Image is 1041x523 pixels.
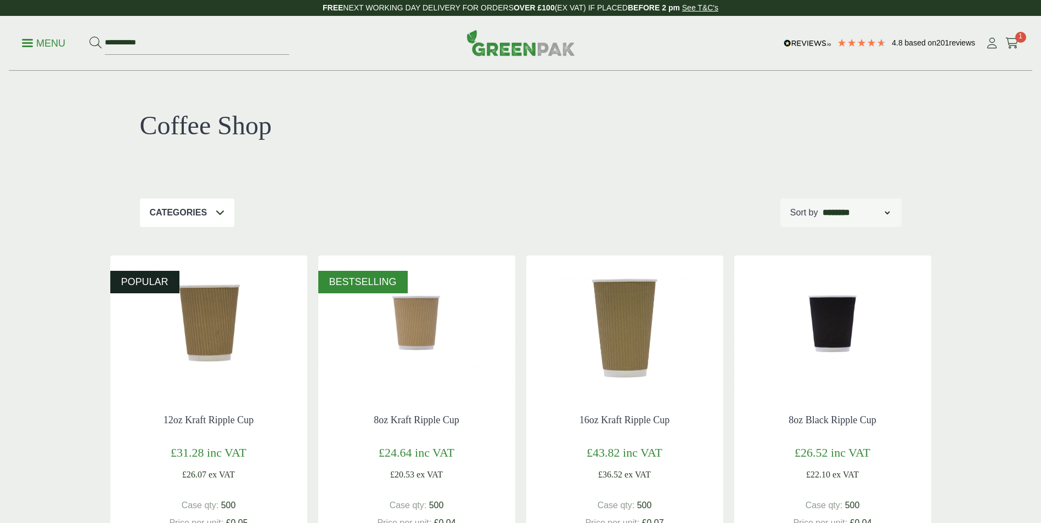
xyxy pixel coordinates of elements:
span: Case qty: [806,501,843,510]
select: Shop order [820,206,892,219]
img: 12oz Kraft Ripple Cup-0 [110,255,307,393]
a: 1 [1005,35,1019,52]
span: inc VAT [623,446,662,459]
strong: FREE [323,3,343,12]
span: £36.52 [598,470,622,479]
div: 4.79 Stars [837,38,886,48]
span: ex VAT [624,470,651,479]
strong: OVER £100 [514,3,555,12]
p: Categories [150,206,207,219]
span: 500 [429,501,444,510]
span: ex VAT [417,470,443,479]
span: £26.07 [182,470,206,479]
a: 8oz Kraft Ripple Cup [374,414,459,425]
span: POPULAR [121,276,168,287]
img: REVIEWS.io [784,39,831,47]
strong: BEFORE 2 pm [628,3,680,12]
span: Based on [905,38,937,47]
span: BESTSELLING [329,276,397,287]
img: 16oz Kraft c [526,255,723,393]
p: Menu [22,37,65,50]
span: Case qty: [598,501,635,510]
span: 500 [637,501,652,510]
span: inc VAT [207,446,246,459]
a: Menu [22,37,65,48]
span: £26.52 [795,446,828,459]
span: £24.64 [379,446,412,459]
span: 500 [221,501,236,510]
span: £31.28 [171,446,204,459]
a: 8oz Black Ripple Cup [789,414,876,425]
h1: Coffee Shop [140,110,521,141]
span: inc VAT [831,446,870,459]
span: £43.82 [587,446,620,459]
span: reviews [949,38,975,47]
span: 1 [1015,32,1026,43]
span: inc VAT [415,446,454,459]
a: See T&C's [682,3,718,12]
span: 4.8 [892,38,904,47]
img: 8oz Kraft Ripple Cup-0 [318,255,515,393]
span: £22.10 [806,470,830,479]
span: Case qty: [182,501,219,510]
a: 16oz Kraft Ripple Cup [579,414,669,425]
i: Cart [1005,38,1019,49]
span: ex VAT [832,470,859,479]
span: Case qty: [390,501,427,510]
span: 500 [845,501,860,510]
i: My Account [985,38,999,49]
img: GreenPak Supplies [466,30,575,56]
span: £20.53 [390,470,414,479]
p: Sort by [790,206,818,219]
span: ex VAT [209,470,235,479]
span: 201 [936,38,949,47]
a: 12oz Kraft Ripple Cup [164,414,254,425]
img: 8oz Black Ripple Cup -0 [734,255,931,393]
